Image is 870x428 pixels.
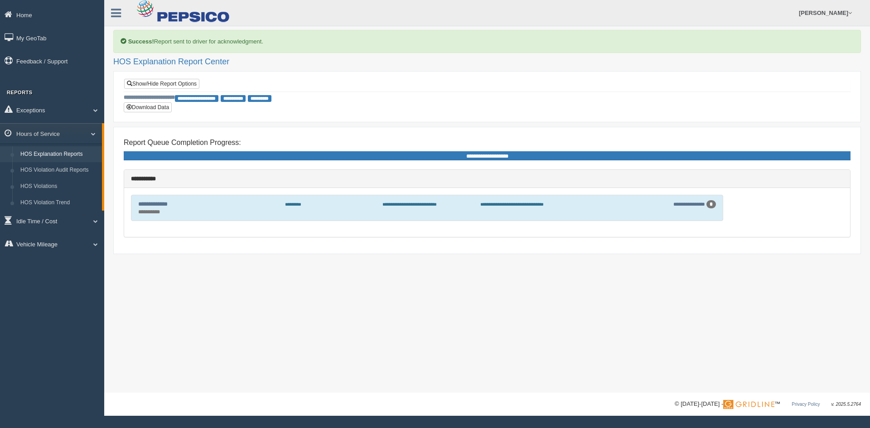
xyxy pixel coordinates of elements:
div: © [DATE]-[DATE] - ™ [675,399,861,409]
span: v. 2025.5.2764 [831,402,861,407]
h2: HOS Explanation Report Center [113,58,861,67]
div: Report sent to driver for acknowledgment. [113,30,861,53]
img: Gridline [723,400,774,409]
button: Download Data [124,102,172,112]
a: HOS Explanation Reports [16,146,102,163]
a: Privacy Policy [792,402,820,407]
a: Show/Hide Report Options [124,79,199,89]
a: HOS Violation Trend [16,195,102,211]
h4: Report Queue Completion Progress: [124,139,851,147]
a: HOS Violation Audit Reports [16,162,102,178]
a: HOS Violations [16,178,102,195]
b: Success! [128,38,154,45]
